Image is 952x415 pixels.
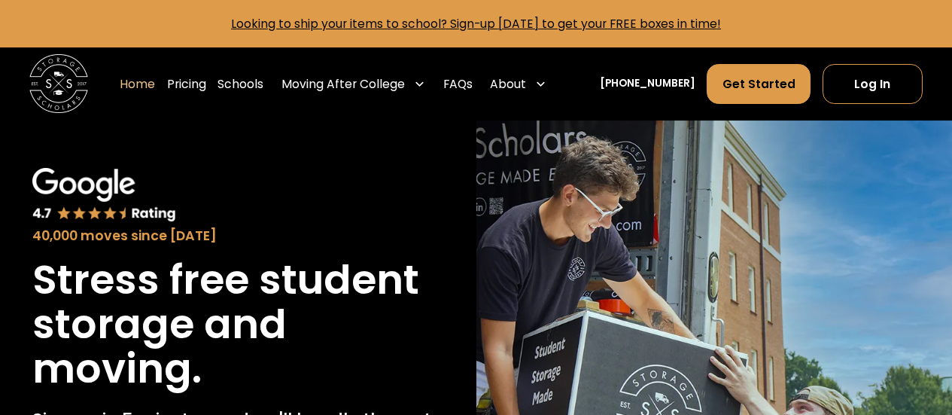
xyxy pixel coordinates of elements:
a: Log In [823,64,923,104]
a: Pricing [167,63,206,105]
div: Moving After College [281,75,405,93]
div: About [490,75,526,93]
div: 40,000 moves since [DATE] [32,226,444,246]
img: Storage Scholars main logo [29,54,88,113]
a: [PHONE_NUMBER] [600,76,695,92]
div: Moving After College [275,63,431,105]
img: Google 4.7 star rating [32,168,177,223]
h1: Stress free student storage and moving. [32,258,444,391]
div: About [484,63,552,105]
a: Schools [217,63,263,105]
a: Looking to ship your items to school? Sign-up [DATE] to get your FREE boxes in time! [231,16,721,32]
a: Get Started [707,64,811,104]
a: FAQs [443,63,473,105]
a: Home [120,63,155,105]
a: home [29,54,88,113]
